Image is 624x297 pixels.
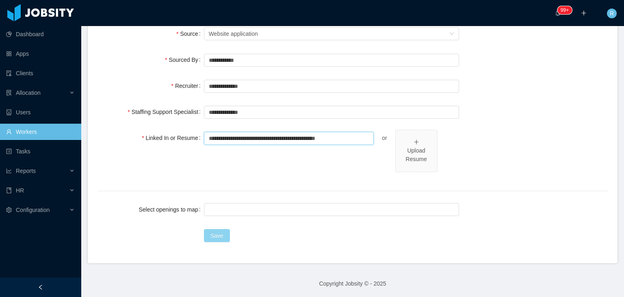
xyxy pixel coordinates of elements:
[6,207,12,213] i: icon: setting
[610,9,614,18] span: R
[142,135,204,141] label: Linked In or Resume
[206,205,211,214] input: Select openings to map
[6,188,12,193] i: icon: book
[6,104,75,120] a: icon: robotUsers
[16,168,36,174] span: Reports
[209,28,258,40] div: Website application
[6,168,12,174] i: icon: line-chart
[128,109,204,115] label: Staffing Support Specialist
[6,124,75,140] a: icon: userWorkers
[171,83,204,89] label: Recruiter
[396,130,437,172] span: icon: plusUpload Resume
[6,26,75,42] a: icon: pie-chartDashboard
[374,130,395,146] div: or
[139,206,204,213] label: Select openings to map
[557,6,572,14] sup: 231
[399,146,434,164] div: Upload Resume
[16,187,24,194] span: HR
[165,57,204,63] label: Sourced By
[6,46,75,62] a: icon: appstoreApps
[555,10,561,16] i: icon: bell
[204,229,230,242] button: Save
[581,10,587,16] i: icon: plus
[16,90,41,96] span: Allocation
[16,207,50,213] span: Configuration
[6,143,75,159] a: icon: profileTasks
[6,90,12,96] i: icon: solution
[176,31,204,37] label: Source
[414,139,419,145] i: icon: plus
[204,132,374,145] input: Linked In or Resume
[6,65,75,81] a: icon: auditClients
